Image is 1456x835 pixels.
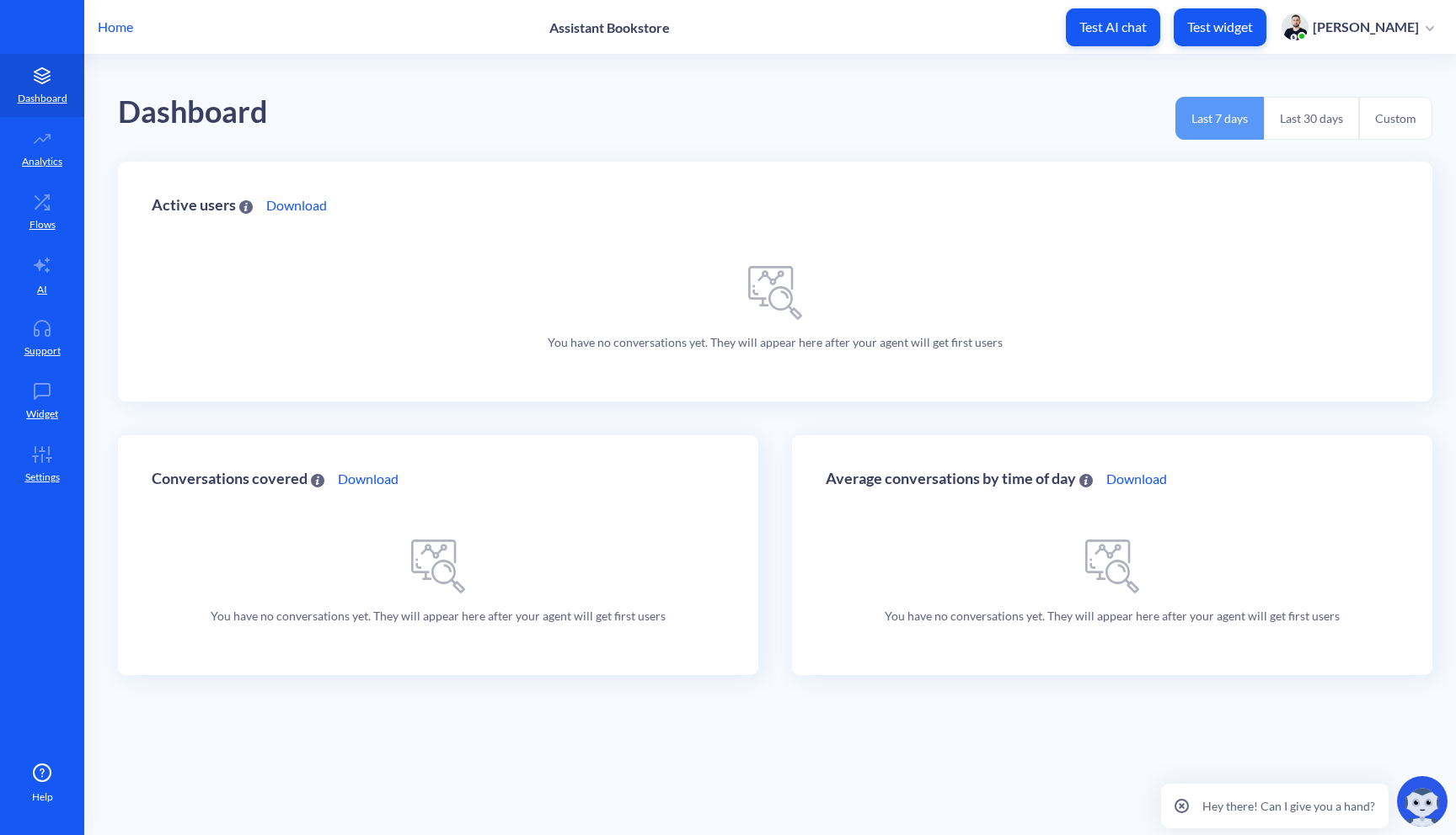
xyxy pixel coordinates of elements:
button: Test AI chat [1066,8,1160,46]
div: Average conversations by time of day [826,471,1093,487]
div: Active users [152,197,253,213]
p: AI [37,282,47,297]
p: You have no conversations yet. They will appear here after your agent will get first users [211,607,666,625]
p: Home [98,17,133,37]
div: Conversations covered [152,471,324,487]
button: user photo[PERSON_NAME] [1273,12,1443,42]
p: [PERSON_NAME] [1313,18,1419,36]
p: Assistant Bookstore [549,19,670,35]
button: Test widget [1174,8,1266,46]
img: user photo [1282,13,1309,40]
a: Download [1106,469,1167,489]
img: copilot-icon.svg [1397,776,1448,827]
p: Settings [25,470,60,485]
p: You have no conversations yet. They will appear here after your agent will get first users [548,333,1003,351]
button: Last 7 days [1175,97,1264,140]
button: Custom [1359,97,1432,140]
p: Analytics [22,154,62,169]
p: You have no conversations yet. They will appear here after your agent will get first users [885,607,1340,625]
p: Hey there! Can I give you a hand? [1202,797,1375,815]
span: Help [32,790,53,805]
p: Test AI chat [1079,19,1147,35]
p: Test widget [1187,19,1253,35]
a: Download [338,469,399,489]
button: Last 30 days [1264,97,1359,140]
p: Widget [26,407,58,422]
p: Support [24,343,61,359]
a: Download [266,195,327,215]
p: Flows [29,217,56,232]
p: Dashboard [18,91,67,106]
div: Dashboard [118,88,268,136]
